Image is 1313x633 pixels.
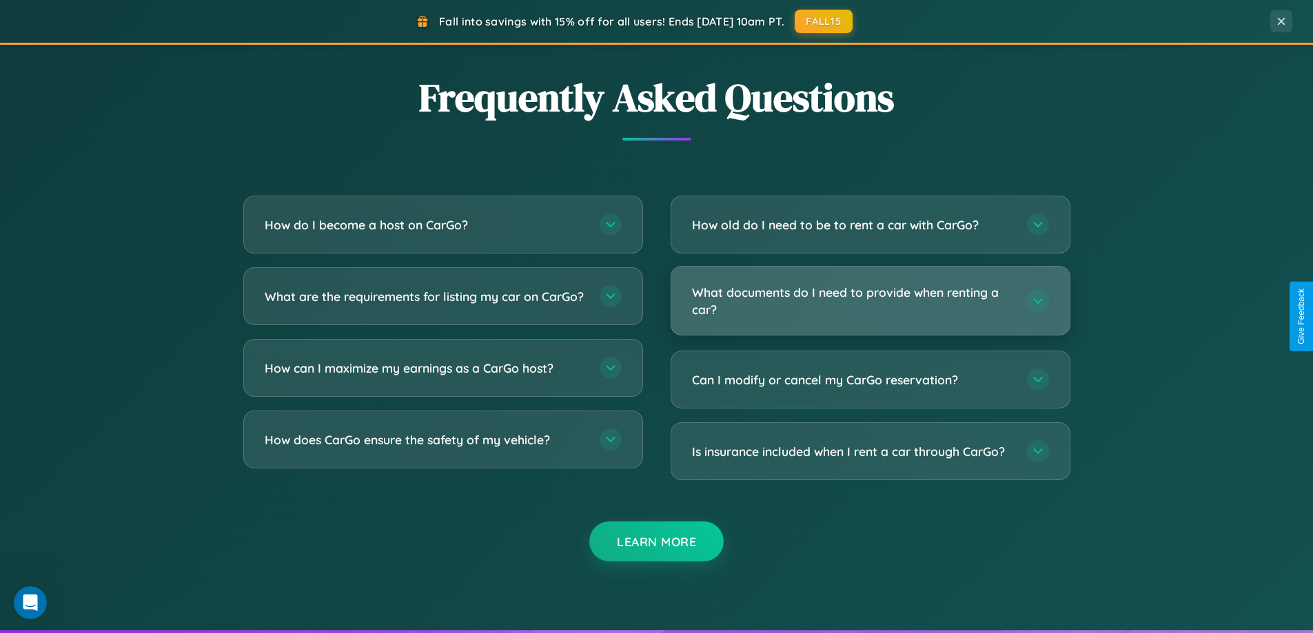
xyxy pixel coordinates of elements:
div: Give Feedback [1296,289,1306,344]
h3: How old do I need to be to rent a car with CarGo? [692,216,1013,234]
h3: Can I modify or cancel my CarGo reservation? [692,371,1013,388]
button: FALL15 [795,10,853,33]
h3: Is insurance included when I rent a car through CarGo? [692,443,1013,460]
h3: How can I maximize my earnings as a CarGo host? [265,360,586,377]
iframe: Intercom live chat [14,586,47,619]
button: Learn More [589,521,724,561]
span: Fall into savings with 15% off for all users! Ends [DATE] 10am PT. [439,14,784,28]
h3: How do I become a host on CarGo? [265,216,586,234]
h3: What are the requirements for listing my car on CarGo? [265,288,586,305]
h2: Frequently Asked Questions [243,71,1070,124]
h3: What documents do I need to provide when renting a car? [692,284,1013,318]
h3: How does CarGo ensure the safety of my vehicle? [265,431,586,448]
